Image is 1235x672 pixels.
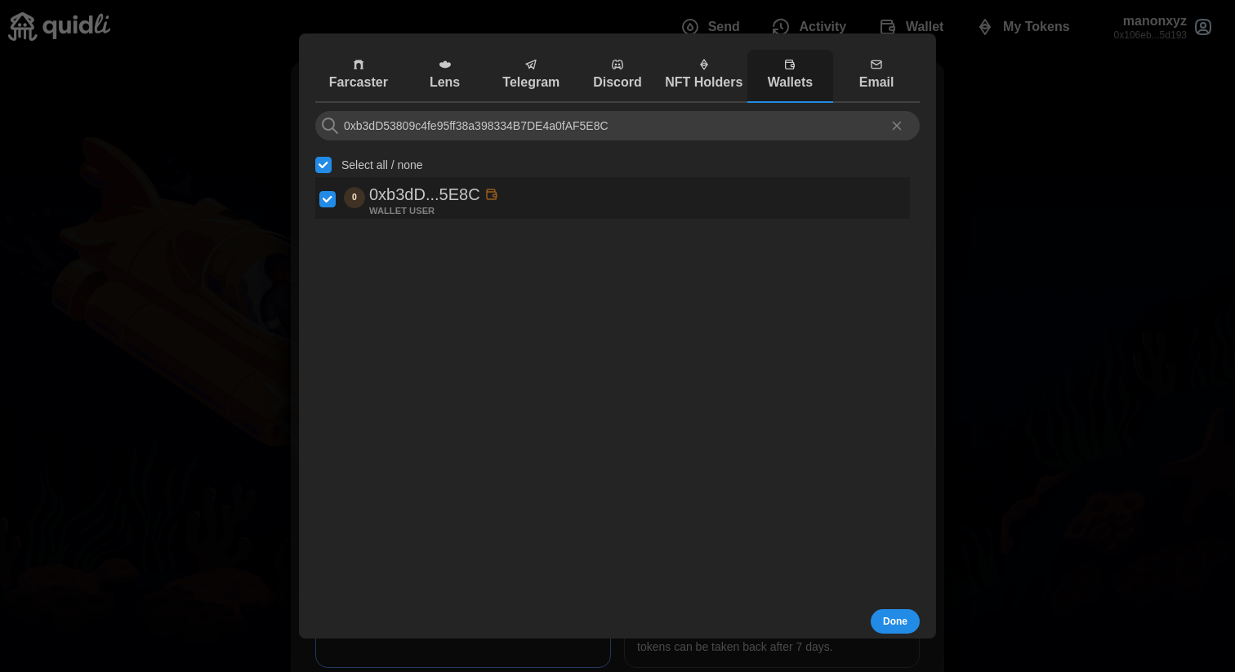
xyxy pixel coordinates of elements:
p: Discord [578,73,657,93]
label: Select all / none [332,157,423,173]
p: Telegram [492,73,570,93]
span: Done [883,610,907,633]
button: Done [871,609,920,634]
p: WALLET USER [369,208,435,215]
p: 0xb3dD...5E8C [369,181,480,208]
p: Wallets [751,73,830,93]
p: NFT Holders [665,73,743,93]
p: Farcaster [319,73,398,93]
span: 0 [344,187,365,208]
p: Lens [406,73,484,93]
input: ENS or wallet address [315,111,920,140]
p: Email [837,73,916,93]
